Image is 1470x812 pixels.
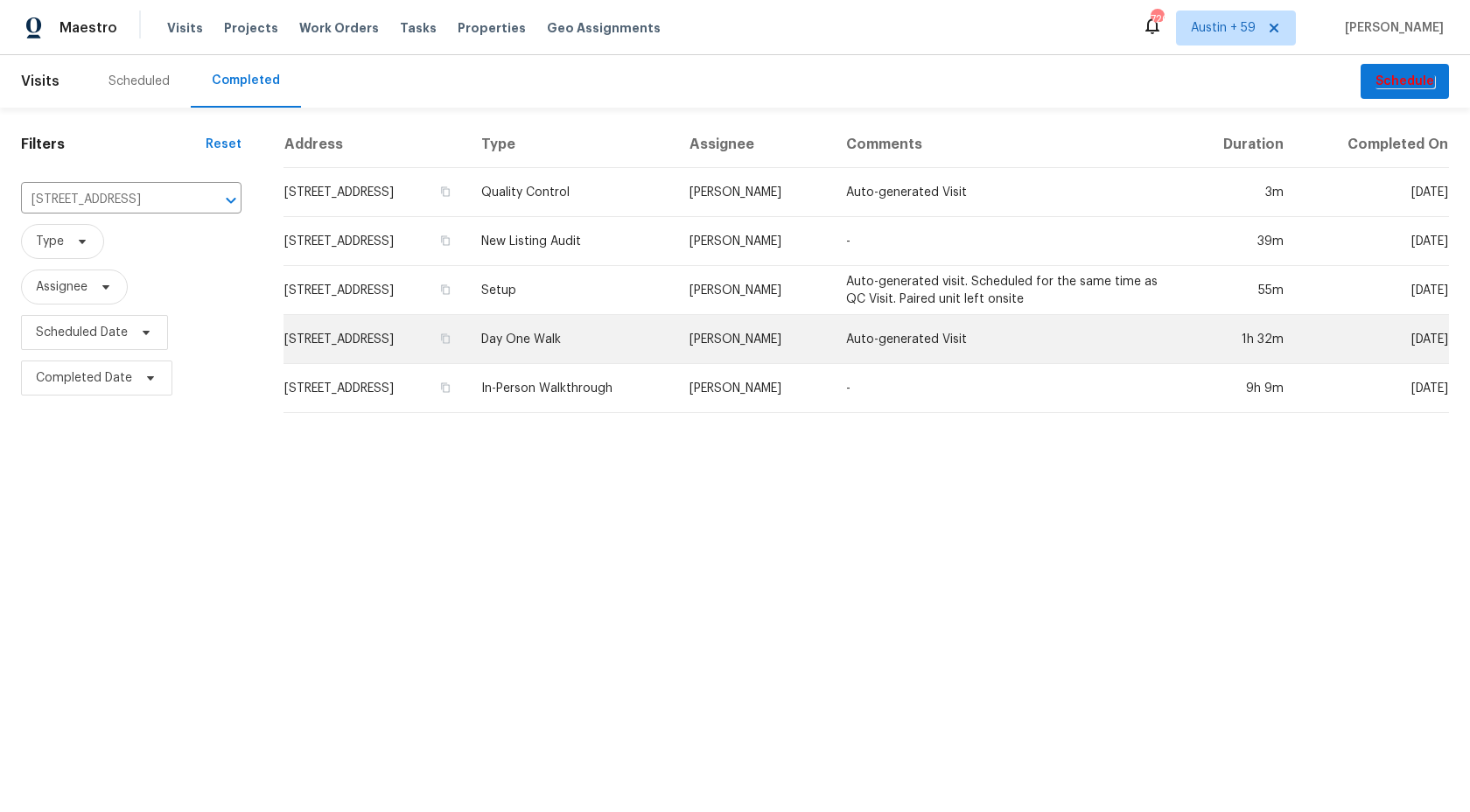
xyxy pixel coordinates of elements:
[547,19,661,37] span: Geo Assignments
[59,19,117,37] span: Maestro
[832,168,1182,217] td: Auto-generated Visit
[1298,315,1449,364] td: [DATE]
[1298,266,1449,315] td: [DATE]
[1182,168,1298,217] td: 3m
[437,380,453,395] button: Copy Address
[21,186,192,213] input: Search for an address...
[1182,315,1298,364] td: 1h 32m
[675,364,832,413] td: [PERSON_NAME]
[299,19,379,37] span: Work Orders
[675,266,832,315] td: [PERSON_NAME]
[1182,122,1298,168] th: Duration
[675,168,832,217] td: [PERSON_NAME]
[283,315,467,364] td: [STREET_ADDRESS]
[212,72,280,89] div: Completed
[167,19,203,37] span: Visits
[1182,266,1298,315] td: 55m
[675,217,832,266] td: [PERSON_NAME]
[1338,19,1444,37] span: [PERSON_NAME]
[283,217,467,266] td: [STREET_ADDRESS]
[832,122,1182,168] th: Comments
[36,324,128,341] span: Scheduled Date
[832,315,1182,364] td: Auto-generated Visit
[224,19,278,37] span: Projects
[467,122,675,168] th: Type
[832,364,1182,413] td: -
[437,184,453,199] button: Copy Address
[1298,217,1449,266] td: [DATE]
[458,19,526,37] span: Properties
[283,266,467,315] td: [STREET_ADDRESS]
[675,315,832,364] td: [PERSON_NAME]
[36,278,87,296] span: Assignee
[437,233,453,248] button: Copy Address
[467,315,675,364] td: Day One Walk
[1298,168,1449,217] td: [DATE]
[1298,122,1449,168] th: Completed On
[21,136,206,153] h1: Filters
[219,188,243,213] button: Open
[437,331,453,346] button: Copy Address
[400,22,437,34] span: Tasks
[1298,364,1449,413] td: [DATE]
[283,122,467,168] th: Address
[108,73,170,90] div: Scheduled
[283,364,467,413] td: [STREET_ADDRESS]
[36,233,64,250] span: Type
[1182,217,1298,266] td: 39m
[467,266,675,315] td: Setup
[206,136,241,153] div: Reset
[832,217,1182,266] td: -
[1182,364,1298,413] td: 9h 9m
[21,62,59,101] span: Visits
[467,168,675,217] td: Quality Control
[467,217,675,266] td: New Listing Audit
[1361,64,1449,100] button: Schedule
[437,282,453,297] button: Copy Address
[283,168,467,217] td: [STREET_ADDRESS]
[675,122,832,168] th: Assignee
[1151,10,1163,28] div: 720
[832,266,1182,315] td: Auto-generated visit. Scheduled for the same time as QC Visit. Paired unit left onsite
[36,369,132,387] span: Completed Date
[1191,19,1256,37] span: Austin + 59
[467,364,675,413] td: In-Person Walkthrough
[1375,74,1435,88] em: Schedule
